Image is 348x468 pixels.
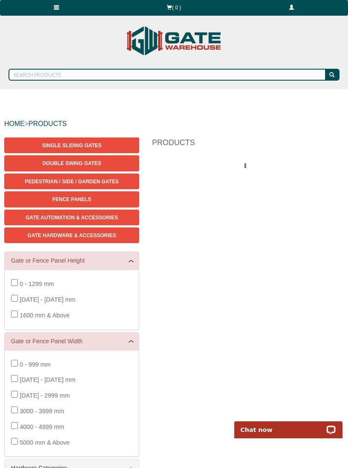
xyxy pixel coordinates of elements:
a: Double Swing Gates [4,155,139,171]
span: 1600 mm & Above [20,312,70,319]
a: Gate or Fence Panel Width [11,337,132,346]
a: Gate Hardware & Accessories [4,227,139,243]
h1: Products [152,137,344,152]
a: Single Sliding Gates [4,137,139,153]
iframe: LiveChat chat widget [229,412,348,438]
div: > [4,110,344,137]
a: PRODUCTS [28,120,67,127]
input: SEARCH PRODUCTS [8,69,326,81]
span: 5000 mm & Above [20,439,70,446]
a: Fence Panels [4,191,139,207]
a: Gate or Fence Panel Height [11,256,132,265]
span: Single Sliding Gates [42,143,101,149]
a: Pedestrian / Side / Garden Gates [4,174,139,189]
span: Pedestrian / Side / Garden Gates [25,179,119,185]
span: [DATE] - 2999 mm [20,392,70,399]
img: Gate Warehouse [125,21,224,60]
span: 4000 - 4999 mm [20,423,64,430]
span: Gate Automation & Accessories [25,215,118,221]
span: 0 - 1299 mm [20,280,54,287]
span: Double Swing Gates [42,160,101,166]
span: Fence Panels [52,196,91,202]
span: [DATE] - [DATE] mm [20,296,75,303]
a: HOME [4,120,25,127]
span: 0 - 999 mm [20,361,51,368]
span: Gate Hardware & Accessories [28,233,116,238]
span: 3000 - 3999 mm [20,408,64,415]
a: Gate Automation & Accessories [4,210,139,225]
span: [DATE] - [DATE] mm [20,376,75,383]
img: please_wait.gif [244,163,251,168]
